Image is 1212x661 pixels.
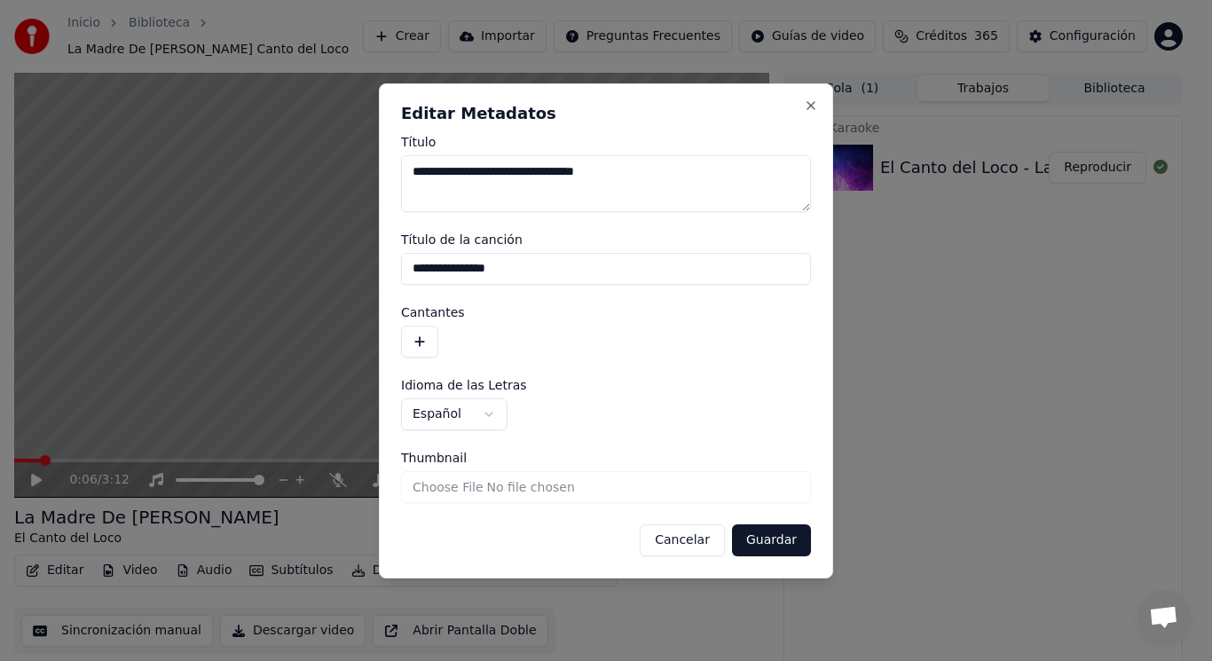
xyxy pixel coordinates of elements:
[401,452,467,464] span: Thumbnail
[640,524,725,556] button: Cancelar
[401,233,811,246] label: Título de la canción
[401,306,811,319] label: Cantantes
[401,379,527,391] span: Idioma de las Letras
[401,136,811,148] label: Título
[732,524,811,556] button: Guardar
[401,106,811,122] h2: Editar Metadatos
